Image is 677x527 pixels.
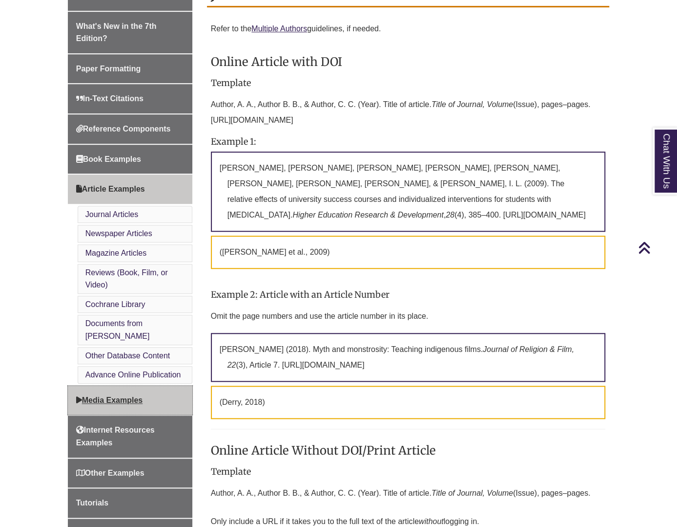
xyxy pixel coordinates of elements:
[68,84,192,113] a: In-Text Citations
[431,100,513,109] em: Title of Journal, Volume
[85,229,152,238] a: Newspaper Articles
[419,517,444,526] em: without
[211,333,606,382] p: [PERSON_NAME] (2018). Myth and monstrosity: Teaching indigenous films. (3), Article 7. [URL][DOMA...
[211,17,606,41] p: Refer to the guidelines, if needed.
[76,396,143,404] span: Media Examples
[76,22,157,43] span: What's New in the 7th Edition?
[85,351,170,360] a: Other Database Content
[85,371,181,379] a: Advance Online Publication
[68,175,192,204] a: Article Examples
[211,137,606,147] h4: Example 1:
[68,459,192,488] a: Other Examples
[211,386,606,419] p: (Derry, 2018)
[85,210,139,219] a: Journal Articles
[251,24,307,33] a: Multiple Authors
[68,114,192,144] a: Reference Components
[68,145,192,174] a: Book Examples
[76,155,141,163] span: Book Examples
[292,211,444,219] em: Higher Education Research & Development
[211,236,606,269] p: ([PERSON_NAME] et al., 2009)
[211,467,606,477] h4: Template
[76,469,144,477] span: Other Examples
[211,93,606,132] p: Author, A. A., Author B. B., & Author, C. C. (Year). Title of article. (Issue), pages–pages. [URL...
[446,211,454,219] em: 28
[68,488,192,518] a: Tutorials
[76,125,171,133] span: Reference Components
[638,241,675,254] a: Back to Top
[211,290,606,300] h4: Example 2: Article with an Article Number
[68,12,192,53] a: What's New in the 7th Edition?
[76,94,144,103] span: In-Text Citations
[227,345,574,369] em: Journal of Religion & Film, 22
[85,319,150,340] a: Documents from [PERSON_NAME]
[211,439,606,462] h3: Online Article Without DOI/Print Article
[211,152,606,232] p: [PERSON_NAME], [PERSON_NAME], [PERSON_NAME], [PERSON_NAME], [PERSON_NAME], [PERSON_NAME], [PERSON...
[76,499,108,507] span: Tutorials
[68,386,192,415] a: Media Examples
[85,268,168,289] a: Reviews (Book, Film, or Video)
[85,249,146,257] a: Magazine Articles
[76,185,145,193] span: Article Examples
[68,416,192,457] a: Internet Resources Examples
[76,426,155,447] span: Internet Resources Examples
[431,489,513,497] em: Title of Journal, Volume
[211,482,606,505] p: Author, A. A., Author B. B., & Author, C. C. (Year). Title of article. (Issue), pages–pages.
[85,300,145,308] a: Cochrane Library
[76,65,141,73] span: Paper Formatting
[211,305,606,328] p: Omit the page numbers and use the article number in its place.
[68,54,192,84] a: Paper Formatting
[211,78,606,88] h4: Template
[211,50,606,73] h3: Online Article with DOI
